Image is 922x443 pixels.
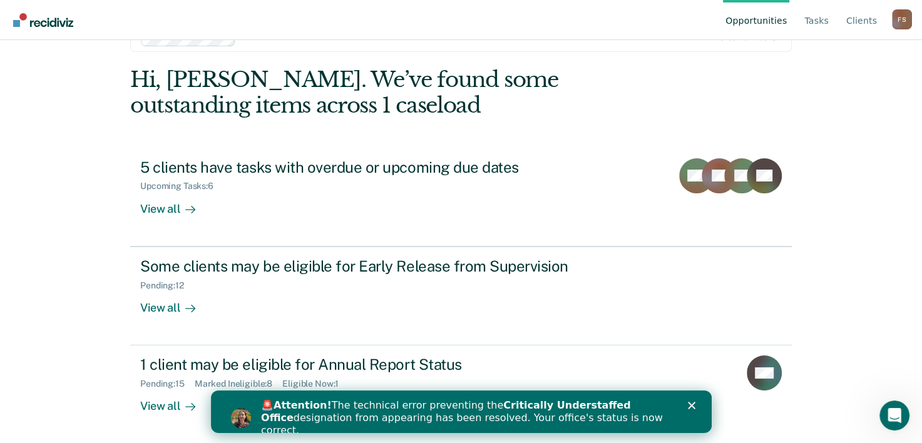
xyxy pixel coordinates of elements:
b: Critically Understaffed Office [50,9,420,33]
button: Profile dropdown button [892,9,912,29]
a: 5 clients have tasks with overdue or upcoming due datesUpcoming Tasks:6View all [130,148,792,247]
div: 5 clients have tasks with overdue or upcoming due dates [140,158,580,176]
div: View all [140,191,210,216]
div: Upcoming Tasks : 6 [140,181,223,191]
iframe: Intercom live chat banner [211,390,712,433]
div: Eligible Now : 1 [282,379,349,389]
div: Some clients may be eligible for Early Release from Supervision [140,257,580,275]
div: Pending : 15 [140,379,195,389]
iframe: Intercom live chat [879,400,909,430]
img: Recidiviz [13,13,73,27]
div: Pending : 12 [140,280,194,291]
div: F S [892,9,912,29]
div: 1 client may be eligible for Annual Report Status [140,355,580,374]
b: Attention! [63,9,121,21]
div: View all [140,389,210,414]
div: Marked Ineligible : 8 [195,379,282,389]
a: Some clients may be eligible for Early Release from SupervisionPending:12View all [130,247,792,345]
div: View all [140,290,210,315]
div: Close [477,11,489,19]
div: Hi, [PERSON_NAME]. We’ve found some outstanding items across 1 caseload [130,67,659,118]
div: 🚨 The technical error preventing the designation from appearing has been resolved. Your office's ... [50,9,461,46]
